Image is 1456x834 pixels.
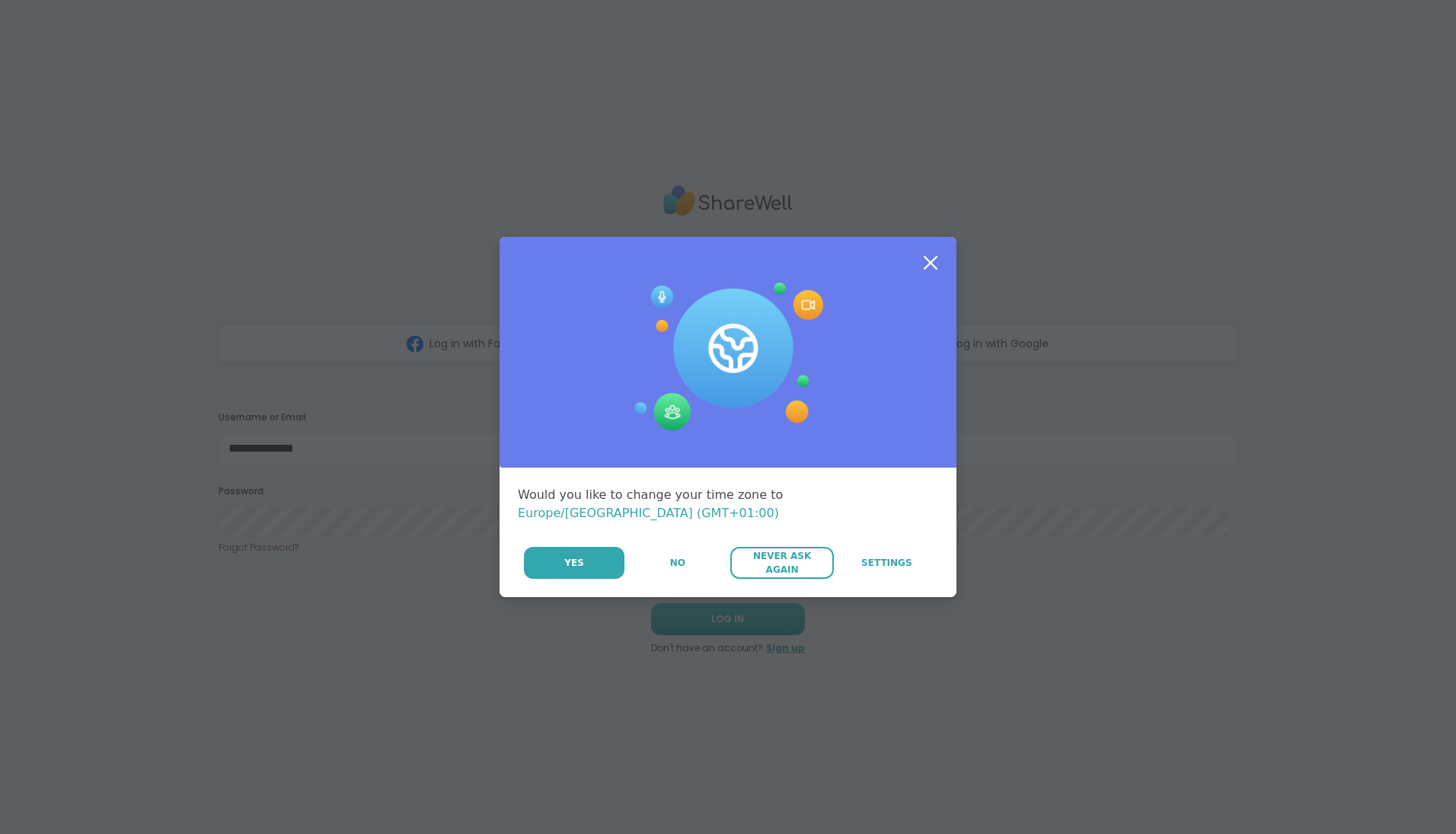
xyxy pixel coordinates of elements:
[835,547,938,579] a: Settings
[730,547,833,579] button: Never Ask Again
[670,556,685,570] span: No
[524,547,624,579] button: Yes
[564,556,584,570] span: Yes
[518,506,779,520] span: Europe/[GEOGRAPHIC_DATA] (GMT+01:00)
[861,556,912,570] span: Settings
[518,486,938,522] div: Would you like to change your time zone to
[633,283,823,432] img: Session Experience
[626,547,729,579] button: No
[738,549,825,577] span: Never Ask Again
